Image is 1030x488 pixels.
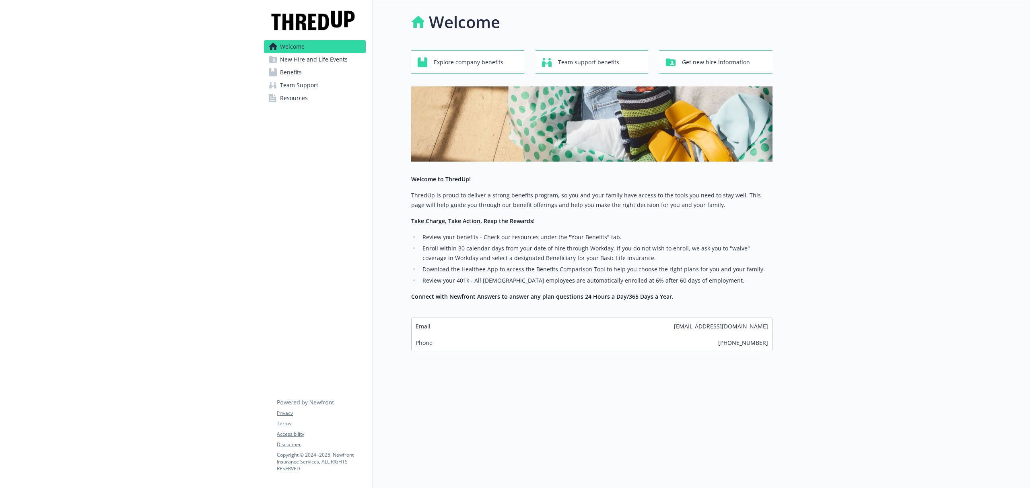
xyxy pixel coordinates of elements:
[411,175,471,183] strong: Welcome to ThredUp!
[280,53,348,66] span: New Hire and Life Events
[280,92,308,105] span: Resources
[411,217,535,225] strong: Take Charge, Take Action, Reap the Rewards!
[280,79,318,92] span: Team Support
[264,40,366,53] a: Welcome
[536,50,649,74] button: Team support benefits
[277,431,365,438] a: Accessibility
[411,50,524,74] button: Explore company benefits
[264,66,366,79] a: Benefits
[277,410,365,417] a: Privacy
[411,293,674,300] strong: Connect with Newfront Answers to answer any plan questions 24 Hours a Day/365 Days a Year.
[420,265,772,274] li: Download the Healthee App to access the Benefits Comparison Tool to help you choose the right pla...
[659,50,772,74] button: Get new hire information
[682,55,750,70] span: Get new hire information
[277,441,365,448] a: Disclaimer
[416,322,431,330] span: Email
[411,86,772,162] img: overview page banner
[718,338,768,347] span: [PHONE_NUMBER]
[280,40,305,53] span: Welcome
[277,451,365,472] p: Copyright © 2024 - 2025 , Newfront Insurance Services, ALL RIGHTS RESERVED
[280,66,302,79] span: Benefits
[434,55,503,70] span: Explore company benefits
[420,276,772,285] li: Review your 401k - All [DEMOGRAPHIC_DATA] employees are automatically enrolled at 6% after 60 day...
[420,244,772,263] li: Enroll within 30 calendar days from your date of hire through Workday. If you do not wish to enro...
[420,232,772,242] li: Review your benefits - Check our resources under the "Your Benefits" tab.
[264,79,366,92] a: Team Support
[558,55,619,70] span: Team support benefits
[264,53,366,66] a: New Hire and Life Events
[674,322,768,330] span: [EMAIL_ADDRESS][DOMAIN_NAME]
[264,92,366,105] a: Resources
[277,420,365,427] a: Terms
[429,10,500,34] h1: Welcome
[411,191,772,210] p: ThredUp is proud to deliver a strong benefits program, so you and your family have access to the ...
[416,338,433,347] span: Phone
